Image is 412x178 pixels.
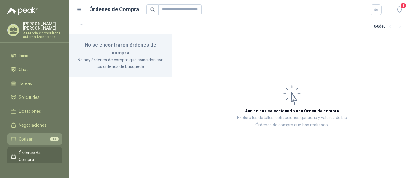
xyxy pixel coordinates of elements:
[19,150,56,163] span: Órdenes de Compra
[19,94,40,101] span: Solicitudes
[19,108,41,115] span: Licitaciones
[7,133,62,145] a: Cotizar18
[23,31,62,39] p: Asesoría y consultoria automatizando sas
[7,64,62,75] a: Chat
[19,66,28,73] span: Chat
[7,105,62,117] a: Licitaciones
[7,147,62,165] a: Órdenes de Compra
[77,57,164,70] p: No hay órdenes de compra que coincidan con tus criterios de búsqueda.
[374,22,405,31] div: 0 - 0 de 0
[7,7,38,15] img: Logo peakr
[400,3,407,8] span: 1
[7,119,62,131] a: Negociaciones
[77,41,164,57] h3: No se encontraron órdenes de compra
[89,5,139,14] h1: Órdenes de Compra
[19,122,46,128] span: Negociaciones
[7,50,62,61] a: Inicio
[19,52,28,59] span: Inicio
[232,114,352,129] p: Explora los detalles, cotizaciones ganadas y valores de las Órdenes de compra que has realizado.
[19,136,33,142] span: Cotizar
[394,4,405,15] button: 1
[23,22,62,30] p: [PERSON_NAME] [PERSON_NAME]
[245,108,339,114] h3: Aún no has seleccionado una Orden de compra
[50,137,59,141] span: 18
[7,92,62,103] a: Solicitudes
[7,78,62,89] a: Tareas
[19,80,32,87] span: Tareas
